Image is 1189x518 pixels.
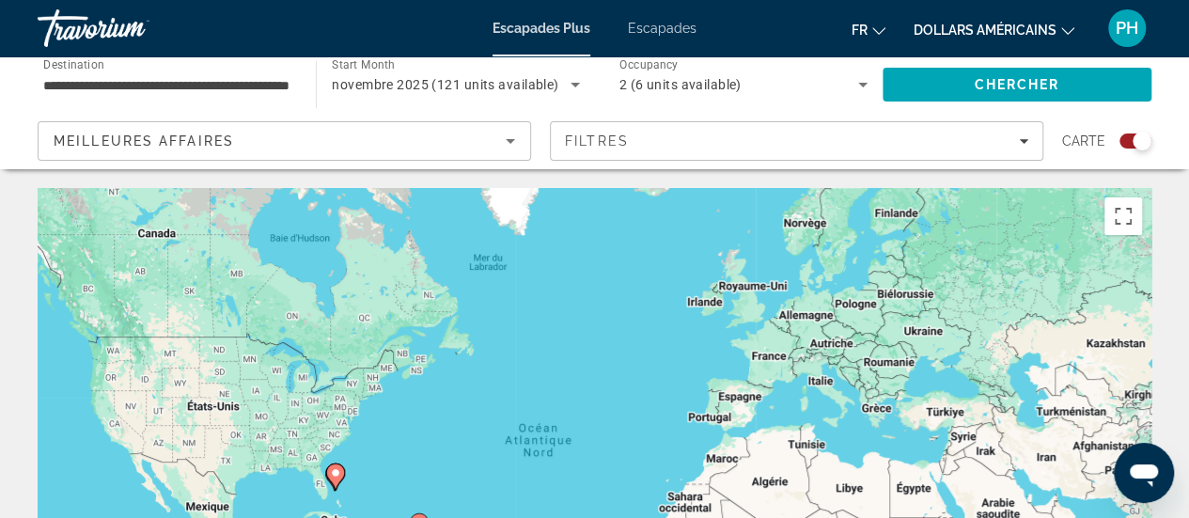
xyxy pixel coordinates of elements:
span: Chercher [974,77,1059,92]
span: Carte [1062,128,1105,154]
input: Select destination [43,74,291,97]
span: novembre 2025 (121 units available) [332,77,558,92]
button: Changer de devise [914,16,1074,43]
button: Menu utilisateur [1103,8,1151,48]
button: Search [883,68,1151,102]
a: Escapades Plus [493,21,590,36]
span: Occupancy [619,58,679,71]
a: Escapades [628,21,696,36]
font: dollars américains [914,23,1056,38]
button: Passer en plein écran [1104,197,1142,235]
span: 2 (6 units available) [619,77,742,92]
font: fr [852,23,868,38]
mat-select: Sort by [54,130,515,152]
span: Meilleures affaires [54,133,234,149]
button: Changer de langue [852,16,885,43]
button: Filters [550,121,1043,161]
a: Travorium [38,4,226,53]
span: Filtres [565,133,629,149]
iframe: Bouton de lancement de la fenêtre de messagerie [1114,443,1174,503]
font: PH [1116,18,1138,38]
span: Destination [43,57,104,71]
span: Start Month [332,58,395,71]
